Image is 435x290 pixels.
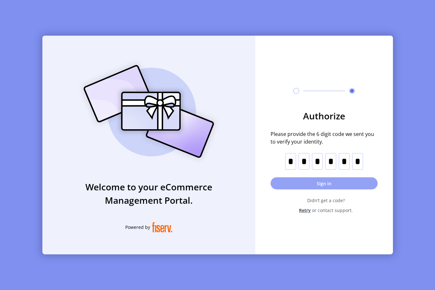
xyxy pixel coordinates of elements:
h3: Welcome to your eCommerce Management Portal. [42,180,255,207]
span: Powered by [125,224,150,230]
img: card_Illustration.svg [74,58,224,165]
h3: Authorize [271,109,378,123]
span: Didn’t get a code? [274,197,378,204]
span: Please provide the 6 digit code we sent you to verify your identity. [271,130,378,145]
button: Sign in [271,177,378,189]
span: Retry [299,207,311,214]
span: or contact support. [312,207,353,214]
